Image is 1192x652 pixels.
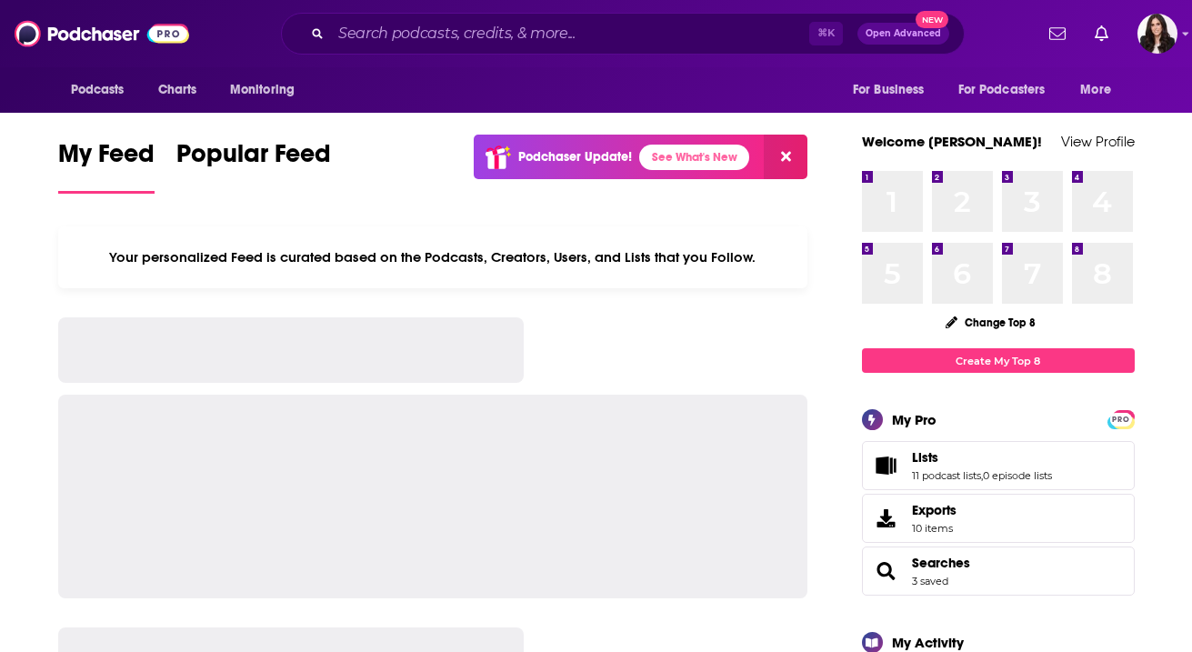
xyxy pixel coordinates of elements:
[217,73,318,107] button: open menu
[1067,73,1134,107] button: open menu
[866,29,941,38] span: Open Advanced
[958,77,1046,103] span: For Podcasters
[853,77,925,103] span: For Business
[868,506,905,531] span: Exports
[230,77,295,103] span: Monitoring
[146,73,208,107] a: Charts
[176,138,331,180] span: Popular Feed
[935,311,1047,334] button: Change Top 8
[58,73,148,107] button: open menu
[58,138,155,194] a: My Feed
[862,494,1135,543] a: Exports
[1137,14,1177,54] button: Show profile menu
[892,411,937,428] div: My Pro
[1137,14,1177,54] img: User Profile
[840,73,947,107] button: open menu
[868,453,905,478] a: Lists
[71,77,125,103] span: Podcasts
[518,149,632,165] p: Podchaser Update!
[912,555,970,571] a: Searches
[862,348,1135,373] a: Create My Top 8
[1061,133,1135,150] a: View Profile
[912,449,1052,466] a: Lists
[58,138,155,180] span: My Feed
[862,547,1135,596] span: Searches
[912,449,938,466] span: Lists
[981,469,983,482] span: ,
[912,469,981,482] a: 11 podcast lists
[1087,18,1116,49] a: Show notifications dropdown
[1110,412,1132,426] a: PRO
[1080,77,1111,103] span: More
[1042,18,1073,49] a: Show notifications dropdown
[947,73,1072,107] button: open menu
[158,77,197,103] span: Charts
[912,522,957,535] span: 10 items
[912,575,948,587] a: 3 saved
[857,23,949,45] button: Open AdvancedNew
[912,502,957,518] span: Exports
[15,16,189,51] img: Podchaser - Follow, Share and Rate Podcasts
[176,138,331,194] a: Popular Feed
[58,226,808,288] div: Your personalized Feed is curated based on the Podcasts, Creators, Users, and Lists that you Follow.
[281,13,965,55] div: Search podcasts, credits, & more...
[892,634,964,651] div: My Activity
[1137,14,1177,54] span: Logged in as RebeccaShapiro
[983,469,1052,482] a: 0 episode lists
[862,441,1135,490] span: Lists
[809,22,843,45] span: ⌘ K
[916,11,948,28] span: New
[1110,413,1132,426] span: PRO
[868,558,905,584] a: Searches
[331,19,809,48] input: Search podcasts, credits, & more...
[639,145,749,170] a: See What's New
[862,133,1042,150] a: Welcome [PERSON_NAME]!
